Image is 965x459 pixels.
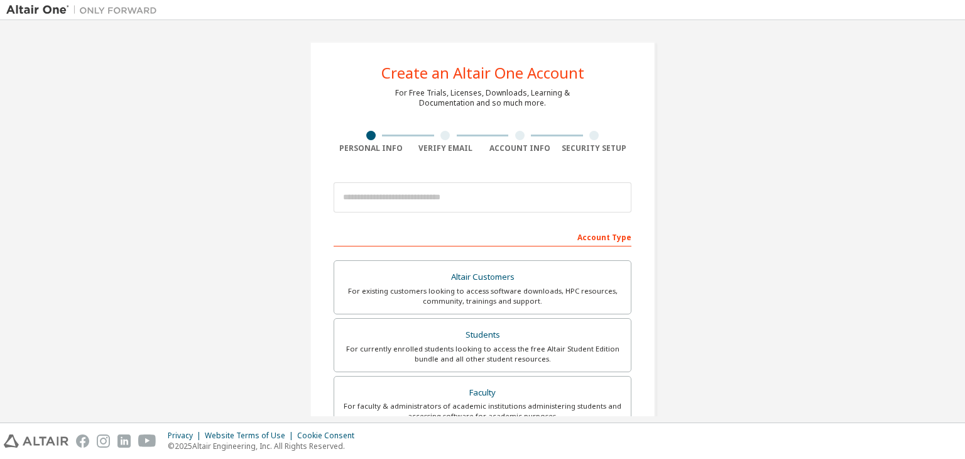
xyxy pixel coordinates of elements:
div: Altair Customers [342,268,623,286]
div: Personal Info [334,143,408,153]
img: Altair One [6,4,163,16]
div: Account Type [334,226,631,246]
img: facebook.svg [76,434,89,448]
img: altair_logo.svg [4,434,68,448]
img: linkedin.svg [117,434,131,448]
div: For faculty & administrators of academic institutions administering students and accessing softwa... [342,401,623,421]
div: Cookie Consent [297,431,362,441]
div: For currently enrolled students looking to access the free Altair Student Edition bundle and all ... [342,344,623,364]
img: youtube.svg [138,434,156,448]
div: Create an Altair One Account [381,65,584,80]
div: For existing customers looking to access software downloads, HPC resources, community, trainings ... [342,286,623,306]
p: © 2025 Altair Engineering, Inc. All Rights Reserved. [168,441,362,451]
img: instagram.svg [97,434,110,448]
div: Students [342,326,623,344]
div: Privacy [168,431,205,441]
div: Website Terms of Use [205,431,297,441]
div: Account Info [482,143,557,153]
div: Verify Email [408,143,483,153]
div: For Free Trials, Licenses, Downloads, Learning & Documentation and so much more. [395,88,570,108]
div: Faculty [342,384,623,402]
div: Security Setup [557,143,632,153]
